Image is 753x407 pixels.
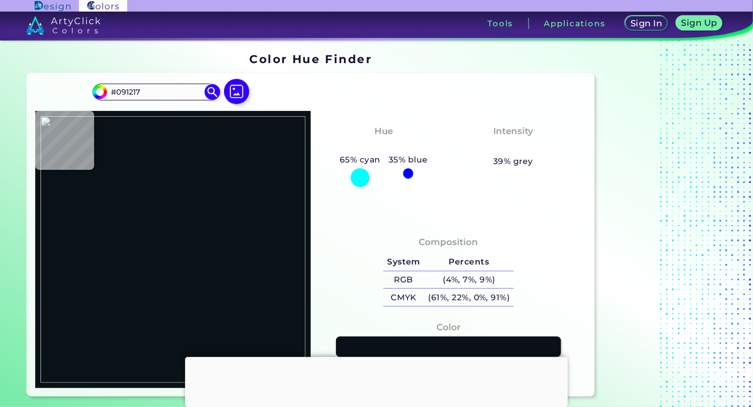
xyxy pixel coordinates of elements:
h5: Percents [424,253,514,271]
h1: Color Hue Finder [249,51,372,67]
h3: Tools [487,19,513,27]
iframe: Advertisement [599,48,730,401]
h3: Applications [544,19,606,27]
h5: Sign In [632,19,661,27]
h5: RGB [383,271,424,289]
img: icon picture [224,79,249,104]
h4: Hue [374,124,393,139]
h5: CMYK [383,289,424,306]
h3: Bluish Cyan [350,140,418,153]
h4: Intensity [493,124,533,139]
h5: System [383,253,424,271]
h5: Sign Up [683,19,716,27]
h4: Composition [419,235,479,250]
input: type color.. [107,85,205,99]
h5: (61%, 22%, 0%, 91%) [424,289,514,306]
h5: 65% cyan [335,153,384,167]
h3: Medium [489,140,538,153]
h5: 35% blue [384,153,432,167]
h5: 39% grey [493,155,533,168]
a: Sign Up [678,17,720,30]
iframe: Advertisement [185,357,568,404]
h4: Color [436,320,461,335]
img: 4ee83b47-0e8d-42ac-b42e-041358d16e6b [40,116,306,383]
img: logo_artyclick_colors_white.svg [26,16,100,35]
h5: (4%, 7%, 9%) [424,271,514,289]
a: Sign In [627,17,666,30]
img: ArtyClick Design logo [35,1,70,11]
img: icon search [205,84,220,100]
